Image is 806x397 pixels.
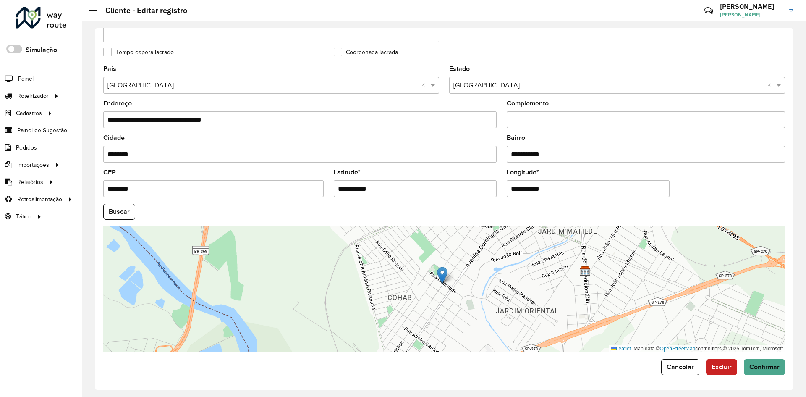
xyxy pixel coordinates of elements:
span: Cancelar [667,363,694,371]
span: Roteirizador [17,92,49,100]
span: | [632,346,633,352]
label: Coordenada lacrada [334,48,398,57]
span: Retroalimentação [17,195,62,204]
label: Complemento [507,98,549,108]
span: Clear all [767,80,775,90]
button: Buscar [103,204,135,220]
label: Tempo espera lacrado [103,48,174,57]
button: Cancelar [661,359,699,375]
label: Latitude [334,167,361,177]
a: OpenStreetMap [660,346,696,352]
button: Excluir [706,359,737,375]
h2: Cliente - Editar registro [97,6,187,15]
span: Importações [17,160,49,169]
span: [PERSON_NAME] [720,11,783,18]
label: Longitude [507,167,539,177]
label: Endereço [103,98,132,108]
label: Cidade [103,133,125,143]
img: Ouribram [580,266,591,277]
span: Painel de Sugestão [17,126,67,135]
span: Confirmar [749,363,780,371]
label: País [103,64,116,74]
label: CEP [103,167,116,177]
button: Confirmar [744,359,785,375]
label: Simulação [26,45,57,55]
label: Bairro [507,133,525,143]
span: Cadastros [16,109,42,118]
span: Excluir [712,363,732,371]
a: Leaflet [611,346,631,352]
div: Map data © contributors,© 2025 TomTom, Microsoft [609,345,785,352]
span: Clear all [421,80,429,90]
span: Relatórios [17,178,43,187]
span: Painel [18,74,34,83]
h3: [PERSON_NAME] [720,3,783,11]
span: Pedidos [16,143,37,152]
label: Estado [449,64,470,74]
span: Tático [16,212,31,221]
a: Contato Rápido [700,2,718,20]
img: Marker [437,267,447,284]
